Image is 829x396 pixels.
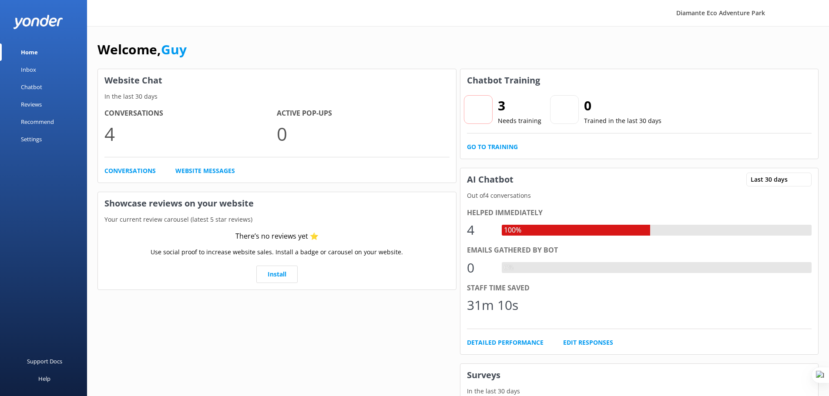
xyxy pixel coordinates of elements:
[38,370,50,387] div: Help
[467,245,812,256] div: Emails gathered by bot
[21,78,42,96] div: Chatbot
[502,225,524,236] div: 100%
[21,113,54,130] div: Recommend
[277,119,449,148] p: 0
[104,166,156,176] a: Conversations
[21,61,36,78] div: Inbox
[467,295,518,316] div: 31m 10s
[235,231,319,242] div: There’s no reviews yet ⭐
[161,40,187,58] a: Guy
[27,353,62,370] div: Support Docs
[175,166,235,176] a: Website Messages
[256,266,298,283] a: Install
[460,69,547,92] h3: Chatbot Training
[467,338,544,347] a: Detailed Performance
[584,95,661,116] h2: 0
[751,175,793,184] span: Last 30 days
[584,116,661,126] p: Trained in the last 30 days
[460,386,819,396] p: In the last 30 days
[563,338,613,347] a: Edit Responses
[467,257,493,278] div: 0
[21,43,38,61] div: Home
[98,92,456,101] p: In the last 30 days
[467,142,518,152] a: Go to Training
[460,168,520,191] h3: AI Chatbot
[97,39,187,60] h1: Welcome,
[502,262,516,273] div: 0%
[98,69,456,92] h3: Website Chat
[21,96,42,113] div: Reviews
[98,192,456,215] h3: Showcase reviews on your website
[460,191,819,200] p: Out of 4 conversations
[13,15,63,29] img: yonder-white-logo.png
[21,130,42,148] div: Settings
[151,247,403,257] p: Use social proof to increase website sales. Install a badge or carousel on your website.
[104,119,277,148] p: 4
[498,95,541,116] h2: 3
[277,108,449,119] h4: Active Pop-ups
[467,220,493,240] div: 4
[98,215,456,224] p: Your current review carousel (latest 5 star reviews)
[676,9,765,17] span: Diamante Eco Adventure Park
[498,116,541,126] p: Needs training
[467,283,812,294] div: Staff time saved
[104,108,277,119] h4: Conversations
[467,207,812,219] div: Helped immediately
[460,364,819,386] h3: Surveys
